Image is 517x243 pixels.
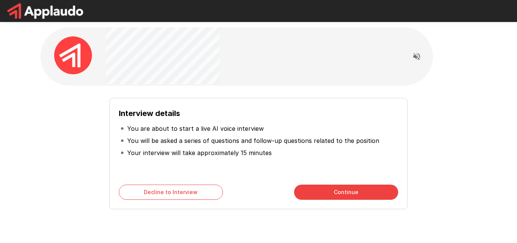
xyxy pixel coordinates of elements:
p: Your interview will take approximately 15 minutes [127,148,272,157]
button: Continue [294,185,398,200]
p: You are about to start a live AI voice interview [127,124,264,133]
button: Decline to Interview [119,185,223,200]
button: Read questions aloud [409,49,424,64]
b: Interview details [119,109,180,118]
p: You will be asked a series of questions and follow-up questions related to the position [127,136,379,145]
img: applaudo_avatar.png [54,36,92,74]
